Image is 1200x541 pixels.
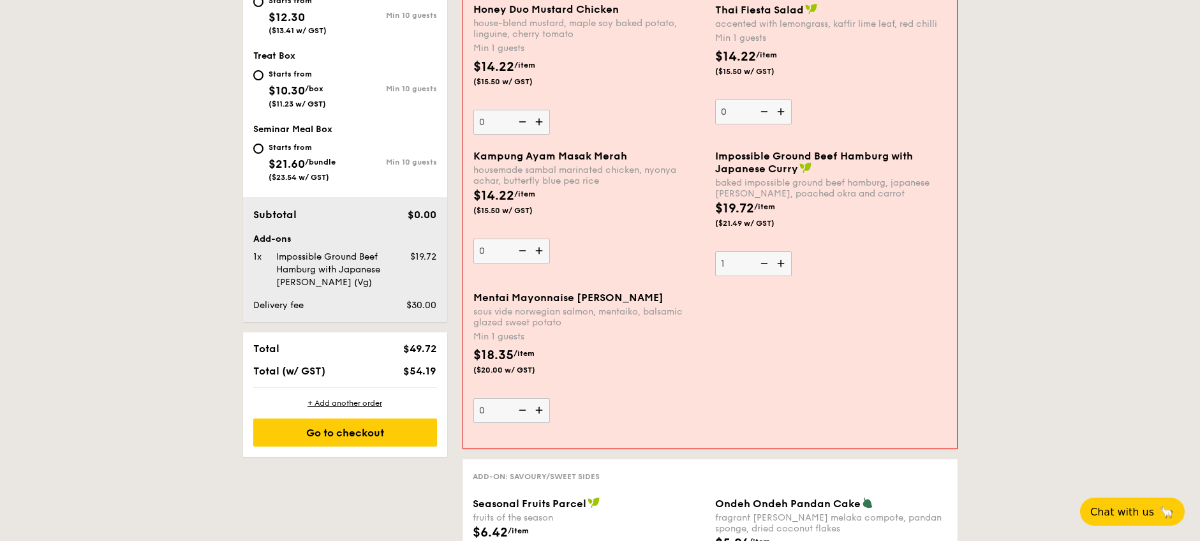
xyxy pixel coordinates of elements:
input: Thai Fiesta Saladaccented with lemongrass, kaffir lime leaf, red chilliMin 1 guests$14.22/item($1... [715,100,792,124]
input: Starts from$10.30/box($11.23 w/ GST)Min 10 guests [253,70,263,80]
div: housemade sambal marinated chicken, nyonya achar, butterfly blue pea rice [473,165,705,186]
div: Min 10 guests [345,158,437,167]
div: accented with lemongrass, kaffir lime leaf, red chilli [715,19,947,29]
input: Impossible Ground Beef Hamburg with Japanese Currybaked impossible ground beef hamburg, japanese ... [715,251,792,276]
div: Impossible Ground Beef Hamburg with Japanese [PERSON_NAME] (Vg) [271,251,387,289]
img: icon-reduce.1d2dbef1.svg [512,239,531,263]
div: baked impossible ground beef hamburg, japanese [PERSON_NAME], poached okra and carrot [715,177,947,199]
input: Kampung Ayam Masak Merahhousemade sambal marinated chicken, nyonya achar, butterfly blue pea rice... [473,239,550,263]
span: $19.72 [410,251,436,262]
span: Seasonal Fruits Parcel [473,498,586,510]
span: ($20.00 w/ GST) [473,365,560,375]
input: Honey Duo Mustard Chickenhouse-blend mustard, maple soy baked potato, linguine, cherry tomatoMin ... [473,110,550,135]
span: /item [508,526,529,535]
div: fragrant [PERSON_NAME] melaka compote, pandan sponge, dried coconut flakes [715,512,947,534]
img: icon-add.58712e84.svg [531,239,550,263]
span: ($13.41 w/ GST) [269,26,327,35]
span: Impossible Ground Beef Hamburg with Japanese Curry [715,150,913,175]
span: Subtotal [253,209,297,221]
span: $30.00 [406,300,436,311]
span: /item [756,50,777,59]
input: Starts from$21.60/bundle($23.54 w/ GST)Min 10 guests [253,144,263,154]
span: $14.22 [715,49,756,64]
span: ($11.23 w/ GST) [269,100,326,108]
span: /item [514,189,535,198]
span: $12.30 [269,10,305,24]
span: $6.42 [473,525,508,540]
span: Mentai Mayonnaise [PERSON_NAME] [473,292,663,304]
span: $19.72 [715,201,754,216]
div: + Add another order [253,398,437,408]
div: Min 1 guests [715,32,947,45]
img: icon-vegan.f8ff3823.svg [799,162,812,174]
img: icon-vegan.f8ff3823.svg [805,3,818,15]
img: icon-add.58712e84.svg [531,110,550,134]
div: Add-ons [253,233,437,246]
img: icon-vegan.f8ff3823.svg [588,497,600,508]
span: /box [305,84,323,93]
div: sous vide norwegian salmon, mentaiko, balsamic glazed sweet potato [473,306,705,328]
div: Starts from [269,69,326,79]
div: Min 10 guests [345,84,437,93]
span: $14.22 [473,59,514,75]
div: fruits of the season [473,512,705,523]
div: Go to checkout [253,419,437,447]
span: Add-on: Savoury/Sweet Sides [473,472,600,481]
img: icon-reduce.1d2dbef1.svg [512,398,531,422]
img: icon-add.58712e84.svg [531,398,550,422]
span: ($15.50 w/ GST) [473,77,560,87]
span: Chat with us [1090,506,1154,518]
div: Min 1 guests [473,330,705,343]
span: ($15.50 w/ GST) [473,205,560,216]
span: $21.60 [269,157,305,171]
span: /item [514,349,535,358]
div: Starts from [269,142,336,152]
img: icon-add.58712e84.svg [773,251,792,276]
div: house-blend mustard, maple soy baked potato, linguine, cherry tomato [473,18,705,40]
img: icon-reduce.1d2dbef1.svg [753,251,773,276]
input: Mentai Mayonnaise [PERSON_NAME]sous vide norwegian salmon, mentaiko, balsamic glazed sweet potato... [473,398,550,423]
span: $0.00 [408,209,436,221]
span: $10.30 [269,84,305,98]
span: ($23.54 w/ GST) [269,173,329,182]
span: Thai Fiesta Salad [715,4,804,16]
div: Min 10 guests [345,11,437,20]
img: icon-vegetarian.fe4039eb.svg [862,497,873,508]
img: icon-add.58712e84.svg [773,100,792,124]
span: Kampung Ayam Masak Merah [473,150,627,162]
span: ($15.50 w/ GST) [715,66,802,77]
span: /item [514,61,535,70]
button: Chat with us🦙 [1080,498,1185,526]
span: Delivery fee [253,300,304,311]
span: Total (w/ GST) [253,365,325,377]
span: Honey Duo Mustard Chicken [473,3,619,15]
span: Ondeh Ondeh Pandan Cake [715,498,861,510]
span: ($21.49 w/ GST) [715,218,802,228]
span: Total [253,343,279,355]
span: $14.22 [473,188,514,204]
img: icon-reduce.1d2dbef1.svg [753,100,773,124]
span: /item [754,202,775,211]
span: $18.35 [473,348,514,363]
span: $49.72 [403,343,436,355]
span: Treat Box [253,50,295,61]
div: Min 1 guests [473,42,705,55]
div: 1x [248,251,271,263]
img: icon-reduce.1d2dbef1.svg [512,110,531,134]
span: $54.19 [403,365,436,377]
span: Seminar Meal Box [253,124,332,135]
span: 🦙 [1159,505,1174,519]
span: /bundle [305,158,336,167]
